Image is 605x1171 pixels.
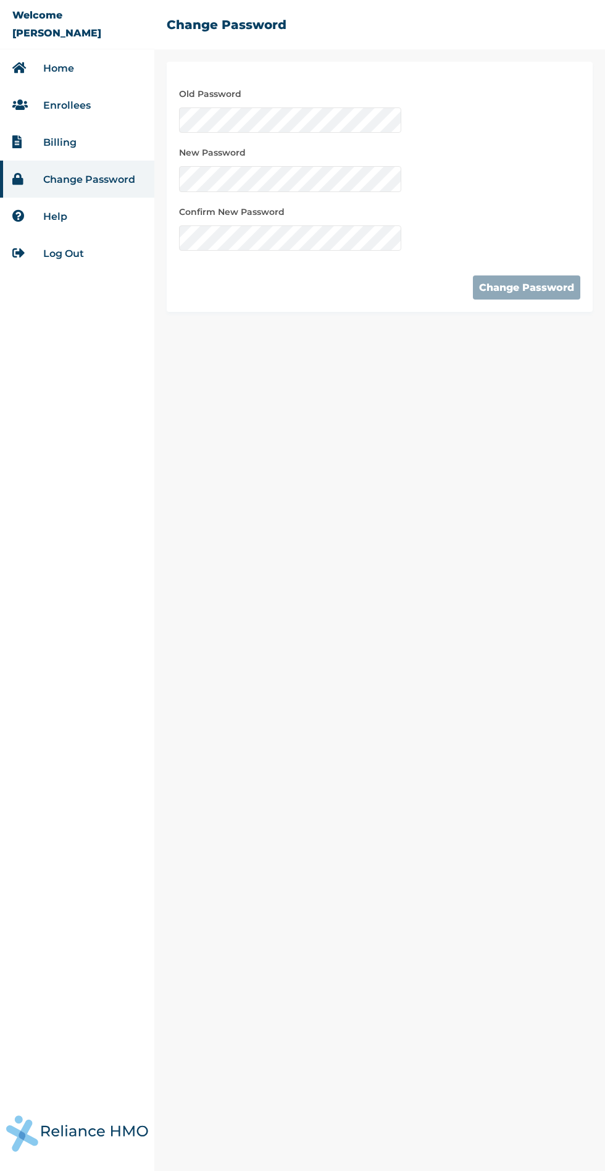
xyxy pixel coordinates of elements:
h2: Change Password [167,17,286,32]
label: New Password [179,145,401,160]
p: Welcome [12,9,62,21]
a: Change Password [43,174,135,185]
p: [PERSON_NAME] [12,27,101,39]
a: Enrollees [43,99,91,111]
img: RelianceHMO's Logo [6,1115,148,1152]
a: Home [43,62,74,74]
a: Log Out [43,248,84,259]
a: Help [43,211,67,222]
label: Old Password [179,86,401,101]
button: Change Password [473,275,580,300]
a: Billing [43,136,77,148]
label: Confirm New Password [179,204,401,219]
